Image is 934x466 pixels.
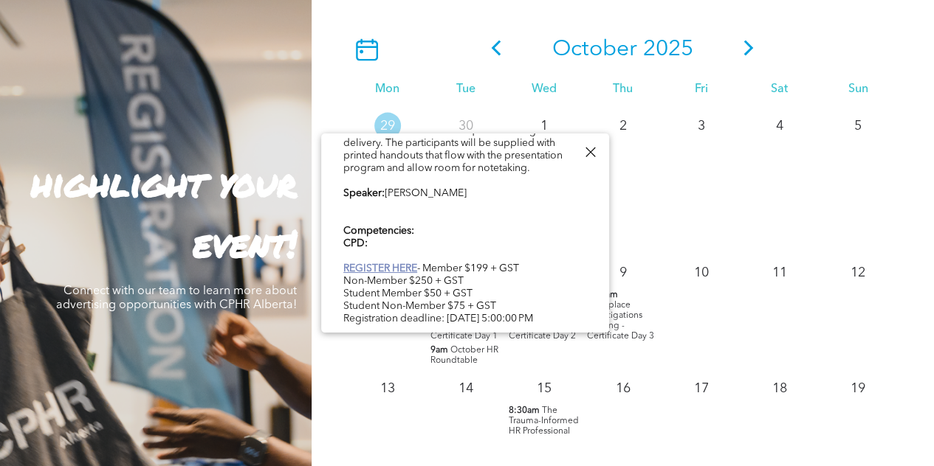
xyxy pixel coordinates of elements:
[587,300,654,340] span: Workplace Investigations Training - Certificate Day 3
[662,83,740,97] div: Fri
[688,259,715,285] p: 10
[430,345,498,364] span: October HR Roundtable
[688,112,715,139] p: 3
[453,375,479,401] p: 14
[343,238,368,248] b: CPD:
[374,112,401,139] p: 29
[688,375,715,401] p: 17
[56,285,297,310] span: Connect with our team to learn more about advertising opportunities with CPHR Alberta!
[343,188,385,198] b: Speaker:
[643,38,693,60] span: 2025
[741,83,819,97] div: Sat
[552,38,637,60] span: October
[766,259,793,285] p: 11
[609,112,636,139] p: 2
[509,405,540,415] span: 8:30am
[609,375,636,401] p: 16
[766,375,793,401] p: 18
[343,226,414,236] b: Competencies:
[845,375,871,401] p: 19
[531,375,557,401] p: 15
[845,259,871,285] p: 12
[819,83,897,97] div: Sun
[427,83,505,97] div: Tue
[509,406,579,435] span: The Trauma-Informed HR Professional
[348,83,427,97] div: Mon
[766,112,793,139] p: 4
[583,83,662,97] div: Thu
[374,375,401,401] p: 13
[609,259,636,285] p: 9
[430,344,448,355] span: 9am
[845,112,871,139] p: 5
[453,112,479,139] p: 30
[31,156,297,268] strong: highlight your event!
[343,263,417,274] a: REGISTER HERE
[531,112,557,139] p: 1
[505,83,583,97] div: Wed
